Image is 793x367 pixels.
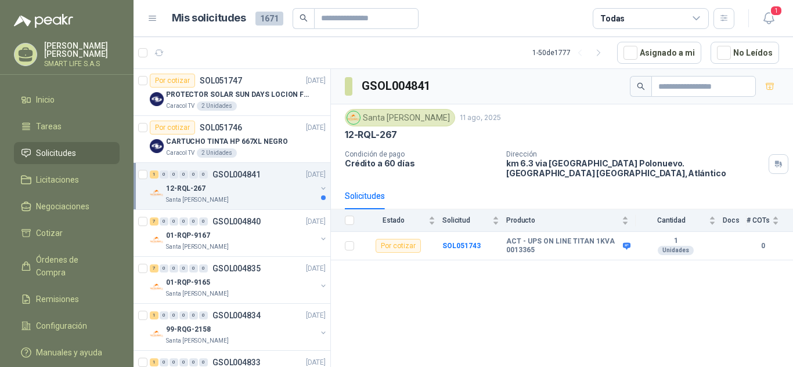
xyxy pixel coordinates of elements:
a: Remisiones [14,288,120,310]
a: SOL051743 [442,242,481,250]
div: 0 [189,217,198,226]
div: 7 [150,264,158,272]
a: 1 0 0 0 0 0 GSOL004834[DATE] Company Logo99-RQG-2158Santa [PERSON_NAME] [150,308,328,346]
a: Licitaciones [14,169,120,191]
a: 7 0 0 0 0 0 GSOL004835[DATE] Company Logo01-RQP-9165Santa [PERSON_NAME] [150,261,328,299]
span: Remisiones [36,293,79,306]
div: 0 [170,217,178,226]
div: 0 [179,311,188,319]
div: 1 - 50 de 1777 [532,43,608,62]
span: Manuales y ayuda [36,346,102,359]
div: 0 [170,358,178,366]
img: Company Logo [150,233,164,247]
span: Licitaciones [36,173,79,186]
div: 0 [189,170,198,179]
b: 0 [747,241,779,252]
p: 01-RQP-9167 [166,230,210,241]
div: 1 [150,358,158,366]
div: Solicitudes [345,190,385,202]
div: 0 [199,358,208,366]
p: [PERSON_NAME] [PERSON_NAME] [44,42,120,58]
div: 0 [170,170,178,179]
span: search [300,14,308,22]
p: [DATE] [306,169,326,180]
p: GSOL004835 [212,264,261,272]
div: 0 [179,358,188,366]
p: 12-RQL-267 [166,183,206,194]
a: Órdenes de Compra [14,249,120,284]
p: SOL051746 [200,123,242,132]
a: Por cotizarSOL051746[DATE] Company LogoCARTUCHO TINTA HP 667XL NEGROCaracol TV2 Unidades [134,116,330,163]
div: 0 [160,264,168,272]
button: No Leídos [711,42,779,64]
img: Company Logo [150,280,164,294]
p: 99-RQG-2158 [166,324,211,335]
span: 1671 [255,12,283,26]
div: 1 [150,311,158,319]
p: Dirección [506,150,764,158]
p: 01-RQP-9165 [166,277,210,288]
a: Manuales y ayuda [14,341,120,364]
span: Inicio [36,93,55,106]
p: Santa [PERSON_NAME] [166,195,229,205]
p: [DATE] [306,263,326,274]
div: 0 [199,264,208,272]
th: Cantidad [636,209,723,232]
th: Estado [361,209,442,232]
a: Configuración [14,315,120,337]
span: Solicitud [442,216,490,224]
button: 1 [758,8,779,29]
div: 0 [170,311,178,319]
p: GSOL004840 [212,217,261,226]
a: Inicio [14,89,120,111]
button: Asignado a mi [617,42,701,64]
div: Unidades [658,246,694,255]
div: 7 [150,217,158,226]
img: Company Logo [347,111,360,124]
span: # COTs [747,216,770,224]
a: Por cotizarSOL051747[DATE] Company LogoPROTECTOR SOLAR SUN DAYS LOCION FPS 50 CAJA X 24 UNCaracol... [134,69,330,116]
p: 11 ago, 2025 [460,112,501,123]
p: [DATE] [306,75,326,86]
div: Por cotizar [150,74,195,88]
p: Santa [PERSON_NAME] [166,289,229,299]
img: Company Logo [150,139,164,153]
img: Company Logo [150,92,164,106]
p: 12-RQL-267 [345,129,397,141]
p: [DATE] [306,216,326,227]
div: Santa [PERSON_NAME] [345,109,455,126]
a: 1 0 0 0 0 0 GSOL004841[DATE] Company Logo12-RQL-267Santa [PERSON_NAME] [150,168,328,205]
p: Crédito a 60 días [345,158,497,168]
div: 2 Unidades [197,148,237,158]
h1: Mis solicitudes [172,10,246,27]
div: 0 [189,311,198,319]
p: km 6.3 via [GEOGRAPHIC_DATA] Polonuevo. [GEOGRAPHIC_DATA] [GEOGRAPHIC_DATA] , Atlántico [506,158,764,178]
div: 2 Unidades [197,101,237,111]
div: 0 [189,264,198,272]
span: Cotizar [36,227,63,239]
div: 0 [199,170,208,179]
div: 0 [199,217,208,226]
p: GSOL004841 [212,170,261,179]
p: [DATE] [306,122,326,133]
span: search [637,82,645,90]
p: SOL051747 [200,77,242,85]
span: Estado [361,216,426,224]
p: SMART LIFE S.A.S [44,60,120,67]
div: 0 [160,170,168,179]
span: Negociaciones [36,200,89,213]
span: Cantidad [636,216,707,224]
div: 1 [150,170,158,179]
div: Por cotizar [150,121,195,135]
a: Solicitudes [14,142,120,164]
th: Docs [723,209,747,232]
img: Company Logo [150,186,164,200]
div: 0 [160,217,168,226]
a: Tareas [14,115,120,137]
th: # COTs [747,209,793,232]
div: 0 [160,311,168,319]
th: Solicitud [442,209,506,232]
h3: GSOL004841 [362,77,432,95]
a: Cotizar [14,222,120,244]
